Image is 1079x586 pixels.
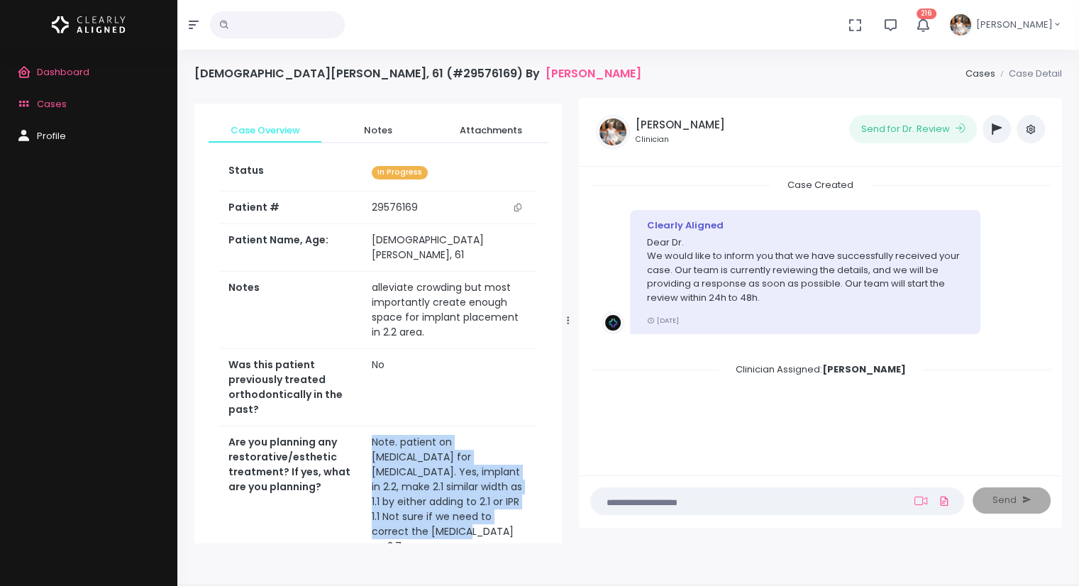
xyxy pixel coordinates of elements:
span: [PERSON_NAME] [976,18,1053,32]
span: 216 [917,9,936,19]
td: Note. patient on [MEDICAL_DATA] for [MEDICAL_DATA]. Yes, implant in 2.2, make 2.1 similar width a... [363,426,536,563]
div: scrollable content [590,178,1051,461]
th: Are you planning any restorative/esthetic treatment? If yes, what are you planning? [220,426,363,563]
span: In Progress [372,166,428,179]
th: Patient Name, Age: [220,224,363,272]
span: Cases [37,97,67,111]
small: Clinician [636,134,725,145]
a: Add Files [936,488,953,514]
td: No [363,348,536,426]
li: Case Detail [995,67,1062,81]
th: Patient # [220,191,363,224]
p: Dear Dr. We would like to inform you that we have successfully received your case. Our team is cu... [647,236,963,305]
span: Profile [37,129,66,143]
span: Dashboard [37,65,89,79]
th: Status [220,155,363,191]
div: scrollable content [194,98,562,543]
a: Cases [965,67,995,80]
a: Add Loom Video [912,495,930,507]
span: Notes [333,123,423,138]
small: [DATE] [647,316,679,325]
span: Case Created [770,174,870,196]
td: 29576169 [363,192,536,224]
b: [PERSON_NAME] [822,363,906,376]
th: Notes [220,271,363,348]
td: alleviate crowding but most importantly create enough space for implant placement in 2.2 area. [363,271,536,348]
span: Clinician Assigned: [719,358,923,380]
img: Logo Horizontal [52,10,126,40]
div: Clearly Aligned [647,219,963,233]
span: Case Overview [220,123,310,138]
td: [DEMOGRAPHIC_DATA][PERSON_NAME], 61 [363,224,536,272]
h4: [DEMOGRAPHIC_DATA][PERSON_NAME], 61 (#29576169) By [194,67,641,80]
img: Header Avatar [948,12,973,38]
a: [PERSON_NAME] [546,67,641,80]
span: Attachments [446,123,536,138]
button: Send for Dr. Review [849,115,977,143]
h5: [PERSON_NAME] [636,118,725,131]
th: Was this patient previously treated orthodontically in the past? [220,348,363,426]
